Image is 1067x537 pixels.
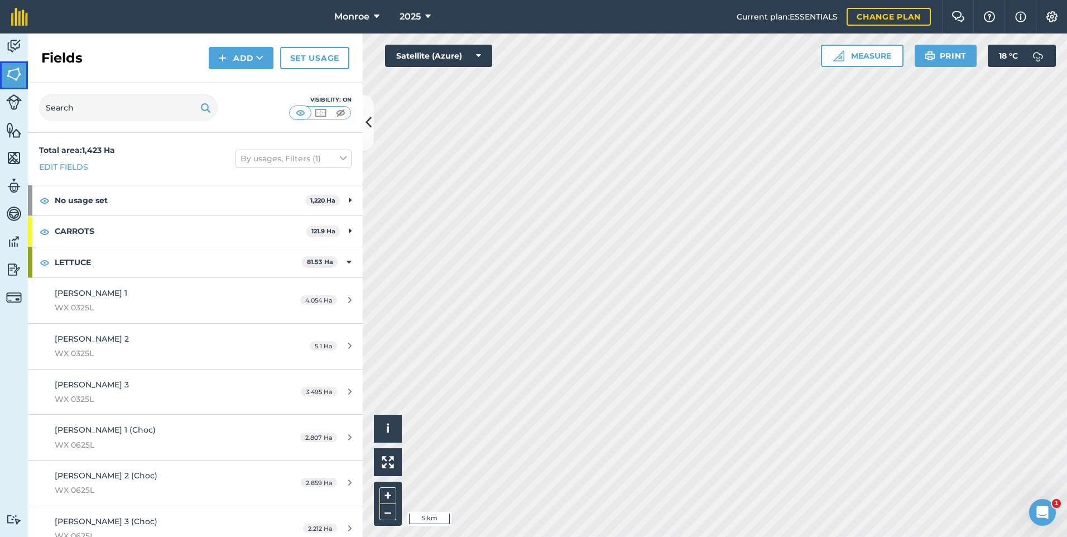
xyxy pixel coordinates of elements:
[821,45,903,67] button: Measure
[301,478,337,487] span: 2.859 Ha
[39,94,218,121] input: Search
[1029,499,1056,526] iframe: Intercom live chat
[307,258,333,266] strong: 81.53 Ha
[55,288,127,298] span: [PERSON_NAME] 1
[55,216,306,246] strong: CARROTS
[300,295,337,305] span: 4.054 Ha
[6,94,22,110] img: svg+xml;base64,PD94bWwgdmVyc2lvbj0iMS4wIiBlbmNvZGluZz0idXRmLTgiPz4KPCEtLSBHZW5lcmF0b3I6IEFkb2JlIE...
[311,227,335,235] strong: 121.9 Ha
[951,11,965,22] img: Two speech bubbles overlapping with the left bubble in the forefront
[833,50,844,61] img: Ruler icon
[55,471,157,481] span: [PERSON_NAME] 2 (Choc)
[310,341,337,351] span: 5.1 Ha
[55,301,265,314] span: WX 0325L
[301,387,337,396] span: 3.495 Ha
[280,47,349,69] a: Set usage
[55,334,129,344] span: [PERSON_NAME] 2
[6,261,22,278] img: svg+xml;base64,PD94bWwgdmVyc2lvbj0iMS4wIiBlbmNvZGluZz0idXRmLTgiPz4KPCEtLSBHZW5lcmF0b3I6IEFkb2JlIE...
[6,38,22,55] img: svg+xml;base64,PD94bWwgdmVyc2lvbj0iMS4wIiBlbmNvZGluZz0idXRmLTgiPz4KPCEtLSBHZW5lcmF0b3I6IEFkb2JlIE...
[40,225,50,238] img: svg+xml;base64,PHN2ZyB4bWxucz0iaHR0cDovL3d3dy53My5vcmcvMjAwMC9zdmciIHdpZHRoPSIxOCIgaGVpZ2h0PSIyNC...
[400,10,421,23] span: 2025
[40,256,50,269] img: svg+xml;base64,PHN2ZyB4bWxucz0iaHR0cDovL3d3dy53My5vcmcvMjAwMC9zdmciIHdpZHRoPSIxOCIgaGVpZ2h0PSIyNC...
[40,194,50,207] img: svg+xml;base64,PHN2ZyB4bWxucz0iaHR0cDovL3d3dy53My5vcmcvMjAwMC9zdmciIHdpZHRoPSIxOCIgaGVpZ2h0PSIyNC...
[219,51,227,65] img: svg+xml;base64,PHN2ZyB4bWxucz0iaHR0cDovL3d3dy53My5vcmcvMjAwMC9zdmciIHdpZHRoPSIxNCIgaGVpZ2h0PSIyNC...
[209,47,273,69] button: Add
[1027,45,1049,67] img: svg+xml;base64,PD94bWwgdmVyc2lvbj0iMS4wIiBlbmNvZGluZz0idXRmLTgiPz4KPCEtLSBHZW5lcmF0b3I6IEFkb2JlIE...
[6,66,22,83] img: svg+xml;base64,PHN2ZyB4bWxucz0iaHR0cDovL3d3dy53My5vcmcvMjAwMC9zdmciIHdpZHRoPSI1NiIgaGVpZ2h0PSI2MC...
[386,421,390,435] span: i
[55,380,129,390] span: [PERSON_NAME] 3
[28,370,363,415] a: [PERSON_NAME] 3WX 0325L3.495 Ha
[925,49,935,63] img: svg+xml;base64,PHN2ZyB4bWxucz0iaHR0cDovL3d3dy53My5vcmcvMjAwMC9zdmciIHdpZHRoPSIxOSIgaGVpZ2h0PSIyNC...
[289,95,352,104] div: Visibility: On
[28,247,363,277] div: LETTUCE81.53 Ha
[334,10,369,23] span: Monroe
[294,107,307,118] img: svg+xml;base64,PHN2ZyB4bWxucz0iaHR0cDovL3d3dy53My5vcmcvMjAwMC9zdmciIHdpZHRoPSI1MCIgaGVpZ2h0PSI0MC...
[379,504,396,520] button: –
[300,433,337,442] span: 2.807 Ha
[303,524,337,533] span: 2.212 Ha
[41,49,83,67] h2: Fields
[915,45,977,67] button: Print
[200,101,211,114] img: svg+xml;base64,PHN2ZyB4bWxucz0iaHR0cDovL3d3dy53My5vcmcvMjAwMC9zdmciIHdpZHRoPSIxOSIgaGVpZ2h0PSIyNC...
[39,161,88,173] a: Edit fields
[6,233,22,250] img: svg+xml;base64,PD94bWwgdmVyc2lvbj0iMS4wIiBlbmNvZGluZz0idXRmLTgiPz4KPCEtLSBHZW5lcmF0b3I6IEFkb2JlIE...
[28,461,363,506] a: [PERSON_NAME] 2 (Choc)WX 0625L2.859 Ha
[6,178,22,194] img: svg+xml;base64,PD94bWwgdmVyc2lvbj0iMS4wIiBlbmNvZGluZz0idXRmLTgiPz4KPCEtLSBHZW5lcmF0b3I6IEFkb2JlIE...
[999,45,1018,67] span: 18 ° C
[379,487,396,504] button: +
[847,8,931,26] a: Change plan
[55,484,265,496] span: WX 0625L
[55,393,265,405] span: WX 0325L
[382,456,394,468] img: Four arrows, one pointing top left, one top right, one bottom right and the last bottom left
[310,196,335,204] strong: 1,220 Ha
[55,347,265,359] span: WX 0325L
[28,216,363,246] div: CARROTS121.9 Ha
[1015,10,1026,23] img: svg+xml;base64,PHN2ZyB4bWxucz0iaHR0cDovL3d3dy53My5vcmcvMjAwMC9zdmciIHdpZHRoPSIxNyIgaGVpZ2h0PSIxNy...
[6,290,22,305] img: svg+xml;base64,PD94bWwgdmVyc2lvbj0iMS4wIiBlbmNvZGluZz0idXRmLTgiPz4KPCEtLSBHZW5lcmF0b3I6IEFkb2JlIE...
[334,107,348,118] img: svg+xml;base64,PHN2ZyB4bWxucz0iaHR0cDovL3d3dy53My5vcmcvMjAwMC9zdmciIHdpZHRoPSI1MCIgaGVpZ2h0PSI0MC...
[988,45,1056,67] button: 18 °C
[6,150,22,166] img: svg+xml;base64,PHN2ZyB4bWxucz0iaHR0cDovL3d3dy53My5vcmcvMjAwMC9zdmciIHdpZHRoPSI1NiIgaGVpZ2h0PSI2MC...
[39,145,115,155] strong: Total area : 1,423 Ha
[28,324,363,369] a: [PERSON_NAME] 2WX 0325L5.1 Ha
[737,11,838,23] span: Current plan : ESSENTIALS
[11,8,28,26] img: fieldmargin Logo
[28,415,363,460] a: [PERSON_NAME] 1 (Choc)WX 0625L2.807 Ha
[6,514,22,525] img: svg+xml;base64,PD94bWwgdmVyc2lvbj0iMS4wIiBlbmNvZGluZz0idXRmLTgiPz4KPCEtLSBHZW5lcmF0b3I6IEFkb2JlIE...
[55,425,156,435] span: [PERSON_NAME] 1 (Choc)
[314,107,328,118] img: svg+xml;base64,PHN2ZyB4bWxucz0iaHR0cDovL3d3dy53My5vcmcvMjAwMC9zdmciIHdpZHRoPSI1MCIgaGVpZ2h0PSI0MC...
[55,516,157,526] span: [PERSON_NAME] 3 (Choc)
[28,278,363,323] a: [PERSON_NAME] 1WX 0325L4.054 Ha
[983,11,996,22] img: A question mark icon
[1045,11,1059,22] img: A cog icon
[55,185,305,215] strong: No usage set
[6,205,22,222] img: svg+xml;base64,PD94bWwgdmVyc2lvbj0iMS4wIiBlbmNvZGluZz0idXRmLTgiPz4KPCEtLSBHZW5lcmF0b3I6IEFkb2JlIE...
[55,247,302,277] strong: LETTUCE
[385,45,492,67] button: Satellite (Azure)
[1052,499,1061,508] span: 1
[374,415,402,443] button: i
[235,150,352,167] button: By usages, Filters (1)
[55,439,265,451] span: WX 0625L
[28,185,363,215] div: No usage set1,220 Ha
[6,122,22,138] img: svg+xml;base64,PHN2ZyB4bWxucz0iaHR0cDovL3d3dy53My5vcmcvMjAwMC9zdmciIHdpZHRoPSI1NiIgaGVpZ2h0PSI2MC...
